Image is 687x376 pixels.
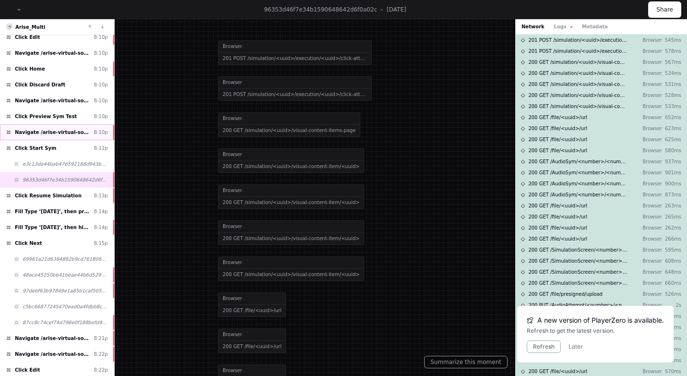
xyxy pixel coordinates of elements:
[635,257,662,265] p: Browser
[15,351,90,358] span: Navigate /arise-virtual-solutions/ (Home)
[528,92,628,99] span: 200 GET /simulation/<uuid>/visual-content-item/<uuid>
[635,147,662,154] p: Browser
[635,191,662,198] p: Browser
[94,65,108,73] div: 8:10p
[662,235,681,243] p: 266ms
[635,136,662,143] p: Browser
[635,48,662,55] p: Browser
[662,268,681,276] p: 648ms
[635,158,662,165] p: Browser
[554,23,572,30] button: Logs
[94,240,108,247] div: 8:15p
[15,113,77,120] span: Click Preview Sym Test
[635,279,662,287] p: Browser
[528,368,587,375] span: 200 GET /file/<uuid>/url
[94,208,108,215] div: 8:14p
[528,224,587,231] span: 200 GET /file/<uuid>/url
[537,315,664,325] span: A new version of PlayerZero is available.
[528,59,628,66] span: 200 GET /simulation/<uuid>/visual-content-items-page
[528,81,628,88] span: 200 GET /simulation/<uuid>/visual-content-item/<uuid>
[635,235,662,243] p: Browser
[424,356,508,368] button: Summarize this moment
[528,70,628,77] span: 200 GET /simulation/<uuid>/visual-content-item/<uuid>
[662,368,681,375] p: 570ms
[94,366,108,374] div: 8:22p
[94,97,108,104] div: 8:10p
[635,70,662,77] p: Browser
[662,92,681,99] p: 528ms
[662,291,681,298] p: 526ms
[528,169,628,176] span: 200 GET /AudioSym/<number>/<number>/<number>/<uuid>.MP3
[94,81,108,88] div: 8:10p
[635,302,662,309] p: Browser
[15,65,45,73] span: Click Home
[15,81,65,88] span: Click Discard Draft
[662,81,681,88] p: 531ms
[15,97,90,104] span: Navigate /arise-virtual-solutions/
[635,180,662,187] p: Browser
[528,257,628,265] span: 200 GET /SimulationScreen/<number>/<number>/<number>/<uuid>.jpg
[15,129,90,136] span: Navigate /arise-virtual-solutions/simulation/*/preview_test
[528,48,628,55] span: 201 POST /simulation/<uuid>/execution/<uuid>/click-attempt/<uuid>
[15,145,56,152] span: Click Start Sym
[94,113,108,120] div: 8:10p
[528,246,628,254] span: 200 GET /SimulationScreen/<number>/<number>/<number>/<uuid>.jpg
[264,6,377,13] span: 96353d46f7e34b1590648642d6f0a02c
[15,224,90,231] span: Fill Type ‘[DATE]’, then hit ‘Enter.’​
[635,81,662,88] p: Browser
[528,235,587,243] span: 200 GET /file/<uuid>/url
[662,103,681,110] p: 533ms
[528,302,628,309] span: 200 PUT /AudioAttempt/<number>/<number>/<number>/<uuid>.wav
[635,103,662,110] p: Browser
[528,202,587,209] span: 200 GET /file/<uuid>/url
[94,224,108,231] div: 8:14p
[528,125,587,132] span: 200 GET /file/<uuid>/url
[635,213,662,220] p: Browser
[23,176,108,183] span: 96353d46f7e34b1590648642d6f0a02c
[23,303,108,310] span: c5bc66877245470ead0a4fdbb8cf9538
[94,192,108,199] div: 8:13p
[528,180,628,187] span: 200 GET /AudioSym/<number>/<number>/<number>/<uuid>.MP3
[635,125,662,132] p: Browser
[94,335,108,342] div: 8:21p
[635,202,662,209] p: Browser
[662,224,681,231] p: 262ms
[662,36,681,44] p: 545ms
[94,351,108,358] div: 8:22p
[521,23,545,30] button: Network
[15,24,46,30] a: Arise_Multi
[635,169,662,176] p: Browser
[7,24,13,30] img: 7.svg
[94,49,108,57] div: 8:10p
[662,125,681,132] p: 623ms
[635,92,662,99] p: Browser
[662,180,681,187] p: 900ms
[662,114,681,121] p: 652ms
[635,268,662,276] p: Browser
[635,246,662,254] p: Browser
[662,48,681,55] p: 578ms
[23,287,108,294] span: 97debf63b97849e1a85b1caf50543d14
[528,158,628,165] span: 200 GET /AudioSym/<number>/<number>/<number>/<uuid>.MP3
[15,34,40,41] span: Click Edit
[23,160,108,168] span: e3c13da44bab476592188d943b5f77ab
[662,279,681,287] p: 660ms
[582,23,608,30] button: Metadata
[635,368,662,375] p: Browser
[528,279,628,287] span: 200 GET /SimulationScreen/<number>/<number>/<number>/<uuid>.jpg
[662,70,681,77] p: 534ms
[635,224,662,231] p: Browser
[635,36,662,44] p: Browser
[662,191,681,198] p: 873ms
[635,291,662,298] p: Browser
[23,319,108,326] span: 87cc8c74cef74d798e0f188befd909d5
[528,114,587,121] span: 200 GET /file/<uuid>/url
[648,1,681,18] button: Share
[94,129,108,136] div: 8:10p
[527,340,561,353] button: Refresh
[23,271,108,279] span: 48ace45250bb41beae44b6d529393516
[15,335,90,342] span: Navigate /arise-virtual-solutions/simulation/*/execution/*/statistic
[15,192,82,199] span: Click Resume Simulation
[662,147,681,154] p: 580ms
